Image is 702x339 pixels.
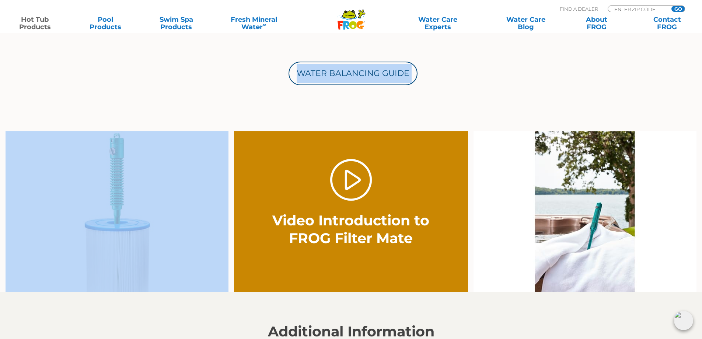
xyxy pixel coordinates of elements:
[569,16,624,31] a: AboutFROG
[614,6,663,12] input: Zip Code Form
[6,131,228,293] img: filter mate in filter
[263,22,266,28] sup: ∞
[671,6,685,12] input: GO
[674,311,693,330] img: openIcon
[7,16,62,31] a: Hot TubProducts
[269,212,433,247] h2: Video Introduction to FROG Filter Mate
[393,16,482,31] a: Water CareExperts
[498,16,553,31] a: Water CareBlog
[149,16,204,31] a: Swim SpaProducts
[289,62,418,85] a: Water Balancing Guide
[330,159,372,201] a: Play Video
[219,16,288,31] a: Fresh MineralWater∞
[640,16,695,31] a: ContactFROG
[474,131,696,293] img: filter
[78,16,133,31] a: PoolProducts
[560,6,598,12] p: Find A Dealer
